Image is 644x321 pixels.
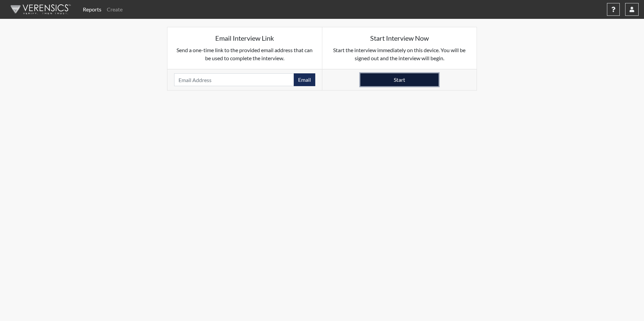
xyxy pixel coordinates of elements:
a: Reports [80,3,104,16]
button: Email [294,73,315,86]
p: Send a one-time link to the provided email address that can be used to complete the interview. [174,46,315,62]
h5: Email Interview Link [174,34,315,42]
a: Create [104,3,125,16]
button: Start [360,73,439,86]
input: Email Address [174,73,294,86]
p: Start the interview immediately on this device. You will be signed out and the interview will begin. [329,46,470,62]
h5: Start Interview Now [329,34,470,42]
